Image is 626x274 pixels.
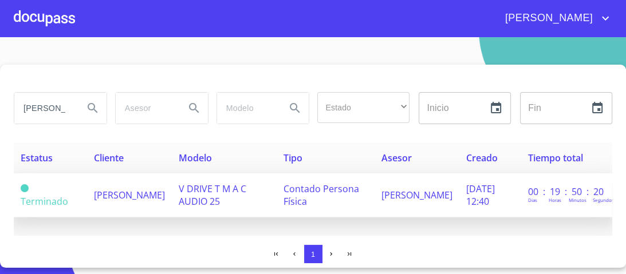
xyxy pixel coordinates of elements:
[528,197,537,203] p: Dias
[21,195,68,208] span: Terminado
[497,9,612,27] button: account of current user
[281,94,309,122] button: Search
[569,197,586,203] p: Minutos
[116,93,176,124] input: search
[381,152,412,164] span: Asesor
[311,250,315,259] span: 1
[94,189,165,201] span: [PERSON_NAME]
[497,9,599,27] span: [PERSON_NAME]
[317,92,410,123] div: ​
[528,152,583,164] span: Tiempo total
[593,197,614,203] p: Segundos
[466,152,498,164] span: Creado
[14,93,74,124] input: search
[179,152,212,164] span: Modelo
[549,197,561,203] p: Horas
[79,94,107,122] button: Search
[94,152,124,164] span: Cliente
[284,182,359,208] span: Contado Persona Física
[180,94,208,122] button: Search
[466,182,495,208] span: [DATE] 12:40
[21,184,29,192] span: Terminado
[284,152,302,164] span: Tipo
[179,182,246,208] span: V DRIVE T M A C AUDIO 25
[304,245,322,263] button: 1
[381,189,452,201] span: [PERSON_NAME]
[528,185,605,198] p: 00 : 19 : 50 : 20
[217,93,277,124] input: search
[21,152,53,164] span: Estatus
